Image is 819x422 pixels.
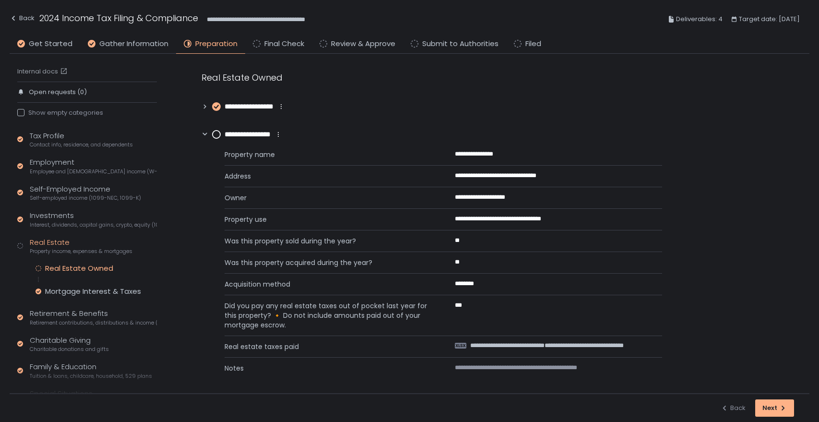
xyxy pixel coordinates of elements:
[30,346,109,353] span: Charitable donations and gifts
[225,301,432,330] span: Did you pay any real estate taxes out of pocket last year for this property? 🔸 Do not include amo...
[202,71,662,84] div: Real Estate Owned
[225,258,432,267] span: Was this property acquired during the year?
[29,38,72,49] span: Get Started
[99,38,168,49] span: Gather Information
[45,287,141,296] div: Mortgage Interest & Taxes
[721,399,746,417] button: Back
[225,342,432,351] span: Real estate taxes paid
[30,210,157,229] div: Investments
[30,248,132,255] span: Property income, expenses & mortgages
[30,221,157,229] span: Interest, dividends, capital gains, crypto, equity (1099s, K-1s)
[676,13,723,25] span: Deliverables: 4
[30,335,109,353] div: Charitable Giving
[422,38,499,49] span: Submit to Authorities
[739,13,800,25] span: Target date: [DATE]
[264,38,304,49] span: Final Check
[45,264,113,273] div: Real Estate Owned
[30,373,152,380] span: Tuition & loans, childcare, household, 529 plans
[30,168,157,175] span: Employee and [DEMOGRAPHIC_DATA] income (W-2s)
[10,12,35,27] button: Back
[225,150,432,159] span: Property name
[39,12,198,24] h1: 2024 Income Tax Filing & Compliance
[762,404,787,412] div: Next
[29,88,87,96] span: Open requests (0)
[225,215,432,224] span: Property use
[30,237,132,255] div: Real Estate
[17,67,70,76] a: Internal docs
[195,38,237,49] span: Preparation
[30,308,157,326] div: Retirement & Benefits
[721,404,746,412] div: Back
[30,157,157,175] div: Employment
[525,38,541,49] span: Filed
[30,194,141,202] span: Self-employed income (1099-NEC, 1099-K)
[30,184,141,202] div: Self-Employed Income
[10,12,35,24] div: Back
[225,193,432,203] span: Owner
[30,131,133,149] div: Tax Profile
[225,279,432,289] span: Acquisition method
[30,141,133,148] span: Contact info, residence, and dependents
[331,38,395,49] span: Review & Approve
[30,319,157,326] span: Retirement contributions, distributions & income (1099-R, 5498)
[225,171,432,181] span: Address
[30,362,152,380] div: Family & Education
[755,399,794,417] button: Next
[225,236,432,246] span: Was this property sold during the year?
[225,363,432,373] span: Notes
[30,388,118,407] div: Special Situations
